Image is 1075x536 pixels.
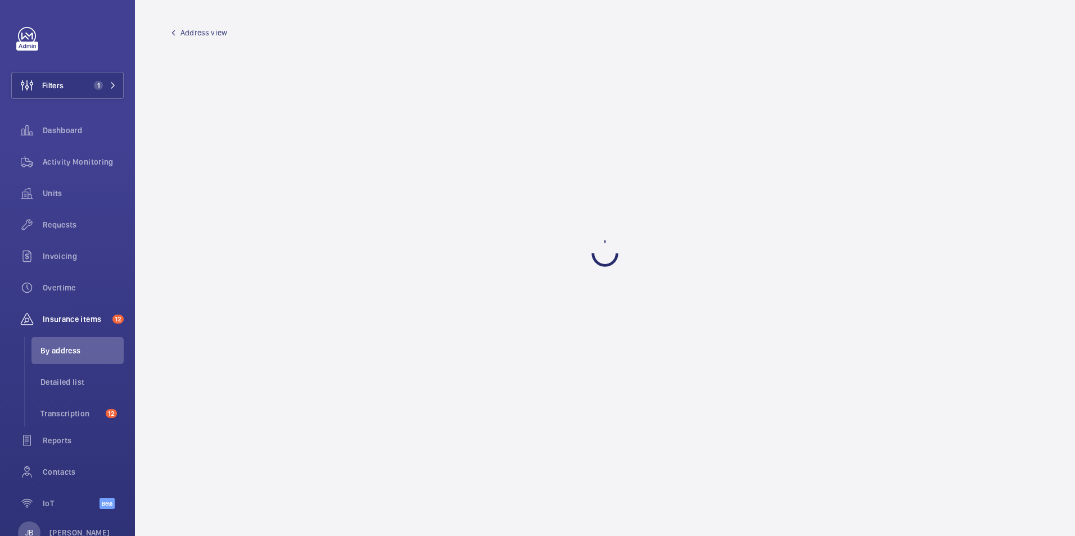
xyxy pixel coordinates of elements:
span: Overtime [43,282,124,293]
span: Units [43,188,124,199]
span: Invoicing [43,251,124,262]
span: Address view [180,27,227,38]
span: Requests [43,219,124,230]
span: Beta [100,498,115,509]
span: Dashboard [43,125,124,136]
span: Activity Monitoring [43,156,124,167]
span: By address [40,345,124,356]
span: Contacts [43,466,124,478]
span: 12 [106,409,117,418]
span: Insurance items [43,314,108,325]
span: Transcription [40,408,101,419]
span: Filters [42,80,64,91]
span: Reports [43,435,124,446]
span: 12 [112,315,124,324]
button: Filters1 [11,72,124,99]
span: Detailed list [40,376,124,388]
span: IoT [43,498,100,509]
span: 1 [94,81,103,90]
